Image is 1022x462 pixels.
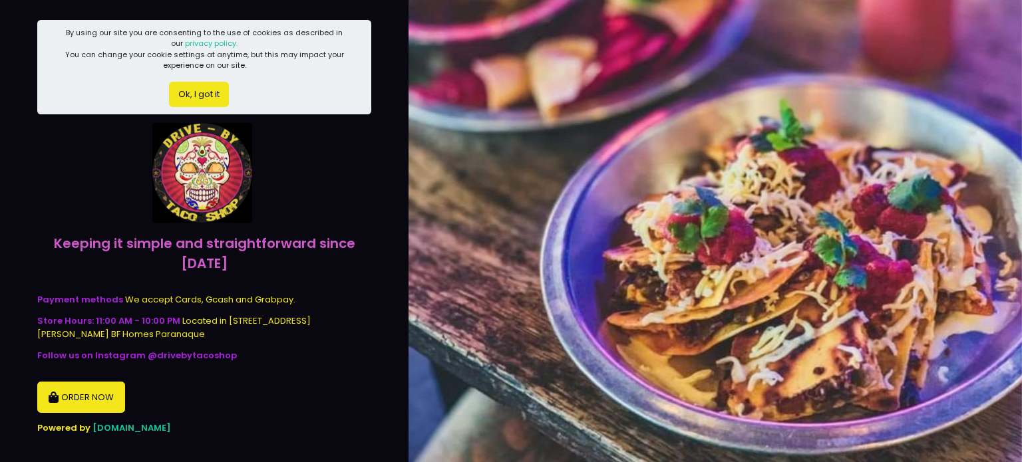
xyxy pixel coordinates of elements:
[185,38,238,49] a: privacy policy.
[37,314,371,340] div: Located in [STREET_ADDRESS][PERSON_NAME] BF Homes Paranaque
[37,293,123,306] b: Payment methods
[37,382,125,413] button: ORDER NOW
[92,421,171,434] a: [DOMAIN_NAME]
[37,421,371,435] div: Powered by
[169,82,229,107] button: Ok, I got it
[37,349,237,362] b: Follow us on Instagram @drivebytacoshop
[152,123,252,223] img: Drive - By Taco Shop
[37,223,371,285] div: Keeping it simple and straightforward since [DATE]
[60,27,349,71] div: By using our site you are consenting to the use of cookies as described in our You can change you...
[37,293,371,306] div: We accept Cards, Gcash and Grabpay.
[37,314,180,327] b: Store Hours: 11:00 AM - 10:00 PM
